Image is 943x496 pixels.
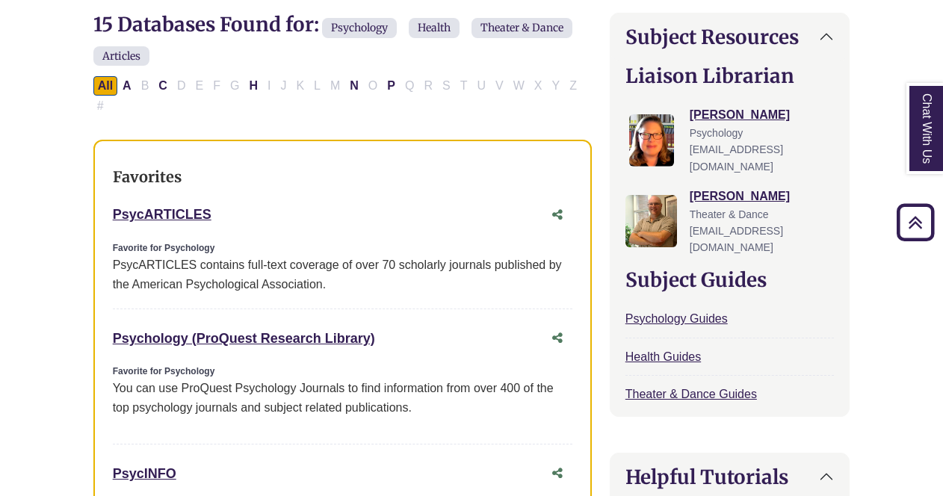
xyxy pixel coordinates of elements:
span: [EMAIL_ADDRESS][DOMAIN_NAME] [690,143,783,172]
a: Psychology (ProQuest Research Library) [113,331,375,346]
button: Filter Results A [118,76,136,96]
a: PsycARTICLES [113,207,211,222]
div: Favorite for Psychology [113,365,572,379]
a: Theater & Dance Guides [625,388,757,400]
span: Theater & Dance [690,208,769,220]
button: Filter Results P [383,76,400,96]
button: Share this database [542,201,572,229]
span: Theater & Dance [471,18,572,38]
button: Subject Resources [610,13,850,61]
a: [PERSON_NAME] [690,190,790,202]
a: Back to Top [891,212,939,232]
a: [PERSON_NAME] [690,108,790,121]
span: [EMAIL_ADDRESS][DOMAIN_NAME] [690,225,783,253]
p: You can use ProQuest Psychology Journals to find information from over 400 of the top psychology ... [113,379,572,417]
span: Psychology [322,18,397,38]
h2: Liaison Librarian [625,64,835,87]
img: Nathan Farley [625,195,677,247]
h2: Subject Guides [625,268,835,291]
div: Alpha-list to filter by first letter of database name [93,78,583,111]
a: Psychology Guides [625,312,728,325]
span: 15 Databases Found for: [93,12,319,37]
h3: Favorites [113,168,572,186]
span: Psychology [690,127,743,139]
button: All [93,76,117,96]
button: Share this database [542,324,572,353]
img: Jessica Moore [629,114,674,167]
div: PsycARTICLES contains full-text coverage of over 70 scholarly journals published by the American ... [113,255,572,294]
button: Share this database [542,459,572,488]
button: Filter Results N [345,76,363,96]
a: Health Guides [625,350,701,363]
button: Filter Results H [244,76,262,96]
a: PsycINFO [113,466,176,481]
span: Health [409,18,460,38]
span: Articles [93,46,149,66]
button: Filter Results C [154,76,172,96]
div: Favorite for Psychology [113,241,572,255]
